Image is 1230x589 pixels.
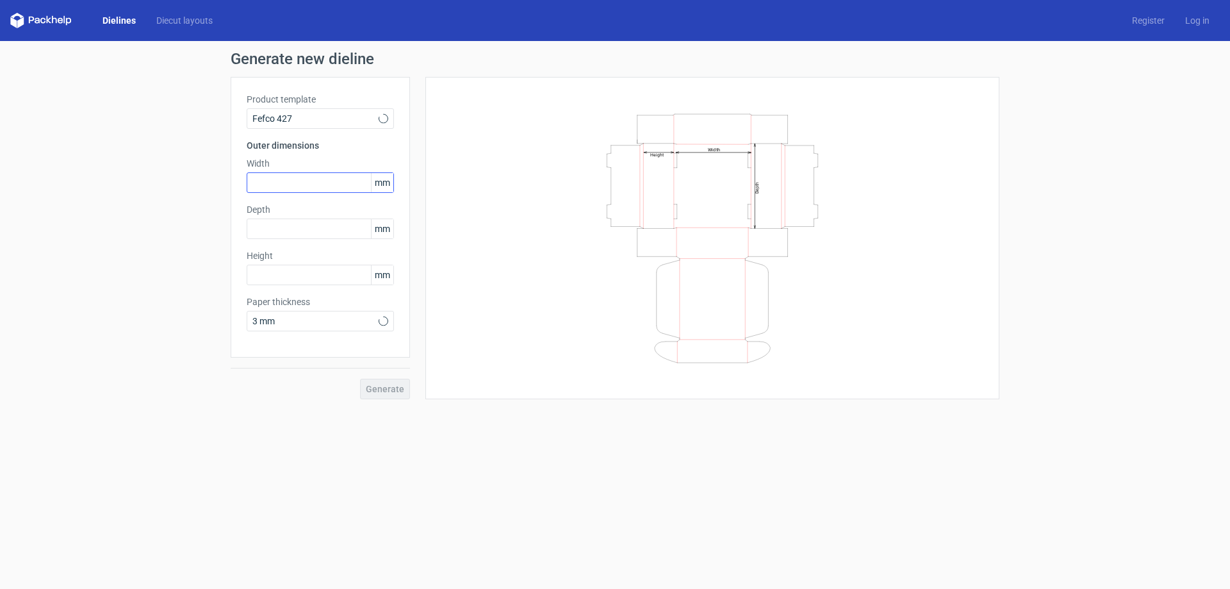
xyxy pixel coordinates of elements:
[755,181,760,193] text: Depth
[371,173,393,192] span: mm
[252,315,379,328] span: 3 mm
[92,14,146,27] a: Dielines
[247,157,394,170] label: Width
[146,14,223,27] a: Diecut layouts
[252,112,379,125] span: Fefco 427
[371,265,393,285] span: mm
[247,203,394,216] label: Depth
[247,93,394,106] label: Product template
[1175,14,1220,27] a: Log in
[708,146,720,152] text: Width
[1122,14,1175,27] a: Register
[247,249,394,262] label: Height
[650,152,664,157] text: Height
[231,51,999,67] h1: Generate new dieline
[247,295,394,308] label: Paper thickness
[247,139,394,152] h3: Outer dimensions
[371,219,393,238] span: mm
